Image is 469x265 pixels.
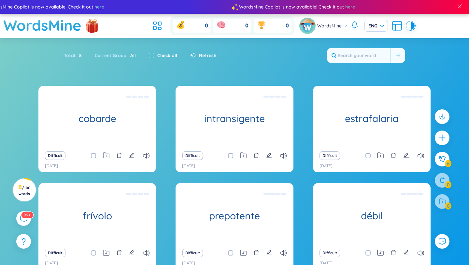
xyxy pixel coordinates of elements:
[116,152,122,158] span: delete
[245,22,249,29] span: 0
[313,210,431,222] h1: débil
[45,249,65,257] button: Difficult
[157,52,177,59] label: Check all
[253,250,259,256] span: delete
[391,152,396,158] span: delete
[438,134,446,142] span: plus
[253,152,259,158] span: delete
[313,113,431,124] h1: estrafalaria
[391,151,396,160] button: delete
[176,113,293,124] h1: intransigente
[38,210,156,222] h1: frívolo
[116,151,122,160] button: delete
[199,52,216,59] span: Refresh
[94,3,104,10] span: here
[253,151,259,160] button: delete
[129,250,135,256] span: edit
[182,249,203,257] button: Difficult
[116,250,122,256] span: delete
[45,151,65,160] button: Difficult
[21,212,33,218] sup: 597
[327,48,391,63] input: Search your word
[266,151,272,160] button: edit
[345,3,354,10] span: here
[403,151,409,160] button: edit
[286,22,289,29] span: 0
[403,248,409,257] button: edit
[182,151,203,160] button: Difficult
[391,250,396,256] span: delete
[64,49,88,62] div: Total :
[38,113,156,124] h1: cobarde
[299,18,316,34] img: avatar
[368,23,384,29] span: ENG
[128,53,136,58] span: All
[182,163,195,169] p: [DATE]
[19,185,30,196] span: / 100 words
[299,18,317,34] a: avatar
[17,184,32,196] h3: 8
[176,210,293,222] h1: prepotente
[129,151,135,160] button: edit
[3,14,81,37] a: WordsMine
[391,248,396,257] button: delete
[266,152,272,158] span: edit
[253,248,259,257] button: delete
[129,152,135,158] span: edit
[320,249,340,257] button: Difficult
[320,163,333,169] p: [DATE]
[86,16,99,35] img: flashSalesIcon.a7f4f837.png
[317,22,342,29] span: WordsMine
[116,248,122,257] button: delete
[320,151,340,160] button: Difficult
[129,248,135,257] button: edit
[266,248,272,257] button: edit
[205,22,208,29] span: 0
[266,250,272,256] span: edit
[88,49,142,62] div: Current Group :
[403,250,409,256] span: edit
[45,163,58,169] p: [DATE]
[77,52,82,59] span: 8
[403,152,409,158] span: edit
